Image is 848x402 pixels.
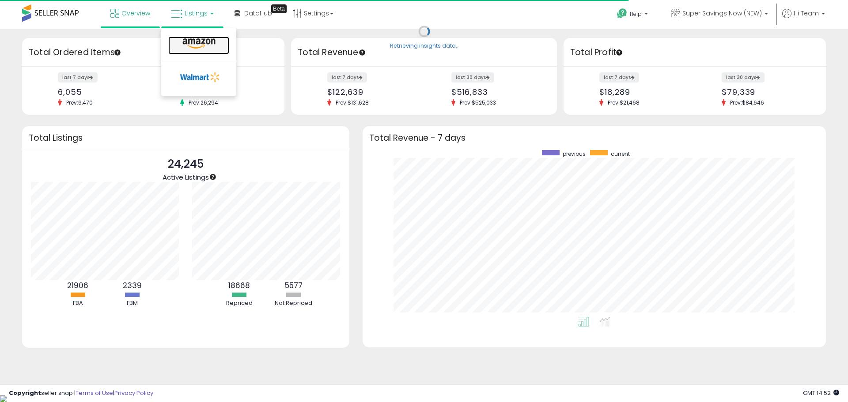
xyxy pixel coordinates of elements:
[617,8,628,19] i: Get Help
[114,389,153,397] a: Privacy Policy
[782,9,825,29] a: Hi Team
[455,99,500,106] span: Prev: $525,033
[599,87,688,97] div: $18,289
[327,87,417,97] div: $122,639
[163,156,209,173] p: 24,245
[331,99,373,106] span: Prev: $131,628
[369,135,819,141] h3: Total Revenue - 7 days
[62,99,97,106] span: Prev: 6,470
[163,173,209,182] span: Active Listings
[67,280,88,291] b: 21906
[106,299,159,308] div: FBM
[228,280,250,291] b: 18668
[244,9,272,18] span: DataHub
[615,49,623,56] div: Tooltip anchor
[722,72,765,83] label: last 30 days
[327,72,367,83] label: last 7 days
[123,280,142,291] b: 2339
[451,72,494,83] label: last 30 days
[185,9,208,18] span: Listings
[114,49,121,56] div: Tooltip anchor
[184,99,223,106] span: Prev: 26,294
[803,389,839,397] span: 2025-10-9 14:52 GMT
[29,46,278,59] h3: Total Ordered Items
[285,280,303,291] b: 5577
[610,1,657,29] a: Help
[209,173,217,181] div: Tooltip anchor
[682,9,762,18] span: Super Savings Now (NEW)
[76,389,113,397] a: Terms of Use
[267,299,320,308] div: Not Repriced
[563,150,586,158] span: previous
[29,135,343,141] h3: Total Listings
[9,389,41,397] strong: Copyright
[298,46,550,59] h3: Total Revenue
[726,99,768,106] span: Prev: $84,646
[358,49,366,56] div: Tooltip anchor
[58,72,98,83] label: last 7 days
[794,9,819,18] span: Hi Team
[390,42,458,50] div: Retrieving insights data..
[9,389,153,398] div: seller snap | |
[630,10,642,18] span: Help
[451,87,541,97] div: $516,833
[603,99,644,106] span: Prev: $21,468
[611,150,630,158] span: current
[121,9,150,18] span: Overview
[271,4,287,13] div: Tooltip anchor
[599,72,639,83] label: last 7 days
[180,87,269,97] div: 26,575
[51,299,104,308] div: FBA
[722,87,810,97] div: $79,339
[570,46,819,59] h3: Total Profit
[213,299,266,308] div: Repriced
[58,87,147,97] div: 6,055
